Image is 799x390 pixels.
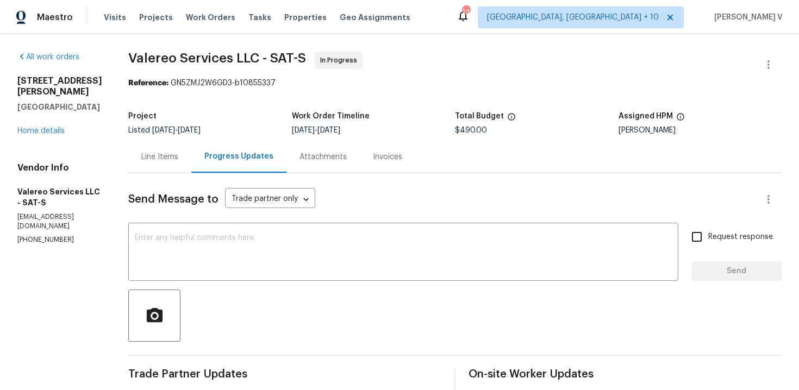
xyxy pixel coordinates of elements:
[340,12,410,23] span: Geo Assignments
[128,52,306,65] span: Valereo Services LLC - SAT-S
[178,127,201,134] span: [DATE]
[152,127,201,134] span: -
[284,12,327,23] span: Properties
[469,369,782,380] span: On-site Worker Updates
[320,55,361,66] span: In Progress
[17,162,102,173] h4: Vendor Info
[17,53,79,61] a: All work orders
[139,12,173,23] span: Projects
[462,7,470,17] div: 236
[710,12,783,23] span: [PERSON_NAME] V
[619,112,673,120] h5: Assigned HPM
[17,127,65,135] a: Home details
[373,152,402,162] div: Invoices
[619,127,782,134] div: [PERSON_NAME]
[17,102,102,112] h5: [GEOGRAPHIC_DATA]
[299,152,347,162] div: Attachments
[292,112,370,120] h5: Work Order Timeline
[507,112,516,127] span: The total cost of line items that have been proposed by Opendoor. This sum includes line items th...
[141,152,178,162] div: Line Items
[17,212,102,231] p: [EMAIL_ADDRESS][DOMAIN_NAME]
[292,127,315,134] span: [DATE]
[17,76,102,97] h2: [STREET_ADDRESS][PERSON_NAME]
[676,112,685,127] span: The hpm assigned to this work order.
[17,186,102,208] h5: Valereo Services LLC - SAT-S
[128,194,219,205] span: Send Message to
[128,78,782,89] div: GN5ZMJ2W6GD3-b10855337
[455,127,487,134] span: $490.00
[204,151,273,162] div: Progress Updates
[248,14,271,21] span: Tasks
[292,127,340,134] span: -
[317,127,340,134] span: [DATE]
[487,12,659,23] span: [GEOGRAPHIC_DATA], [GEOGRAPHIC_DATA] + 10
[37,12,73,23] span: Maestro
[104,12,126,23] span: Visits
[186,12,235,23] span: Work Orders
[128,112,157,120] h5: Project
[152,127,175,134] span: [DATE]
[128,127,201,134] span: Listed
[17,235,102,244] p: [PHONE_NUMBER]
[708,231,773,243] span: Request response
[455,112,504,120] h5: Total Budget
[128,79,168,87] b: Reference:
[225,191,315,209] div: Trade partner only
[128,369,441,380] span: Trade Partner Updates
